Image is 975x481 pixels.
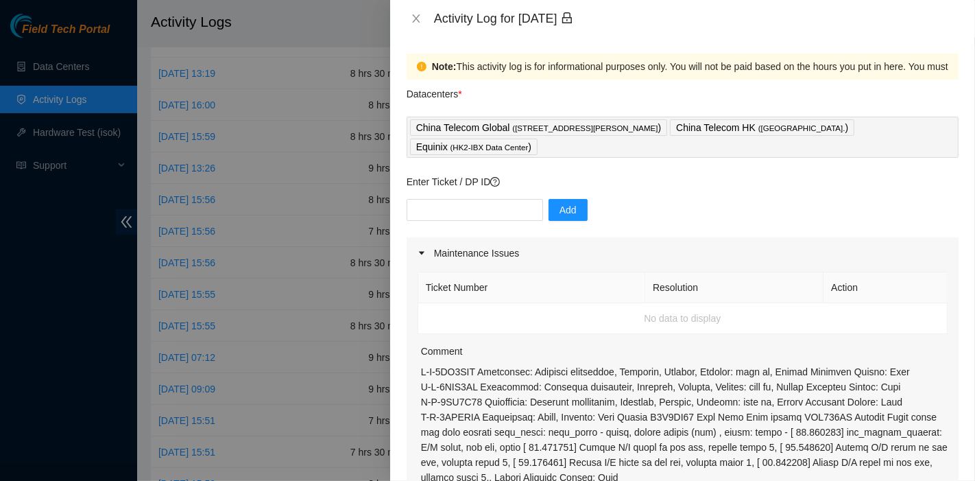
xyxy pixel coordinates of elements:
[676,120,848,136] p: China Telecom HK )
[450,143,529,152] span: ( HK2-IBX Data Center
[421,344,463,359] label: Comment
[418,303,948,334] td: No data to display
[823,272,948,303] th: Action
[407,80,462,102] p: Datacenters
[645,272,823,303] th: Resolution
[758,124,845,132] span: ( [GEOGRAPHIC_DATA].
[407,174,959,189] p: Enter Ticket / DP ID
[407,12,426,25] button: Close
[432,59,457,74] strong: Note:
[561,12,573,24] span: lock
[512,124,658,132] span: ( [STREET_ADDRESS][PERSON_NAME]
[417,62,426,71] span: exclamation-circle
[549,199,588,221] button: Add
[416,139,531,155] p: Equinix )
[407,237,959,269] div: Maintenance Issues
[411,13,422,24] span: close
[416,120,661,136] p: China Telecom Global )
[418,272,645,303] th: Ticket Number
[418,249,426,257] span: caret-right
[490,177,500,187] span: question-circle
[559,202,577,218] span: Add
[434,11,959,26] div: Activity Log for [DATE]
